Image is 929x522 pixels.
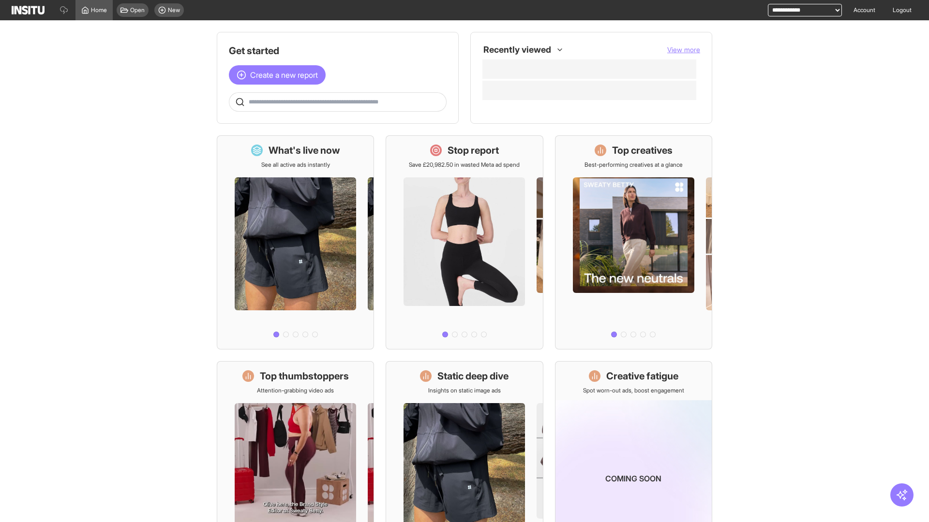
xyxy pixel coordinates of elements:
span: New [168,6,180,14]
span: View more [667,45,700,54]
h1: Static deep dive [437,369,509,383]
span: Home [91,6,107,14]
button: View more [667,45,700,55]
p: See all active ads instantly [261,161,330,169]
a: What's live nowSee all active ads instantly [217,135,374,349]
p: Insights on static image ads [428,387,501,394]
span: Create a new report [250,69,318,81]
h1: What's live now [269,144,340,157]
p: Attention-grabbing video ads [257,387,334,394]
h1: Stop report [448,144,499,157]
h1: Top creatives [612,144,673,157]
span: Open [130,6,145,14]
button: Create a new report [229,65,326,85]
img: Logo [12,6,45,14]
p: Save £20,982.50 in wasted Meta ad spend [409,161,520,169]
h1: Get started [229,44,447,58]
h1: Top thumbstoppers [260,369,349,383]
a: Stop reportSave £20,982.50 in wasted Meta ad spend [386,135,543,349]
a: Top creativesBest-performing creatives at a glance [555,135,712,349]
p: Best-performing creatives at a glance [584,161,683,169]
